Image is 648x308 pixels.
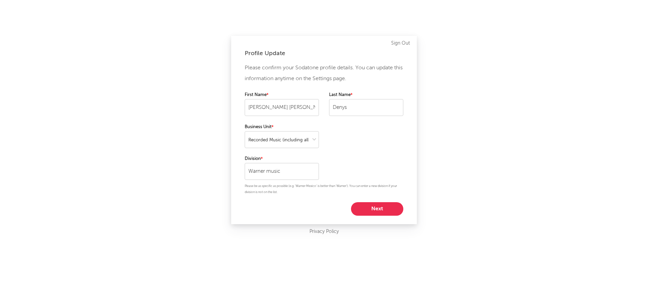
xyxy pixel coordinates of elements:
p: Please be as specific as possible (e.g. 'Warner Mexico' is better than 'Warner'). You can enter a... [245,183,403,195]
label: First Name [245,91,319,99]
input: Your first name [245,99,319,116]
input: Your last name [329,99,403,116]
label: Last Name [329,91,403,99]
label: Business Unit [245,123,319,131]
label: Division [245,155,319,163]
div: Profile Update [245,49,403,57]
p: Please confirm your Sodatone profile details. You can update this information anytime on the Sett... [245,63,403,84]
button: Next [351,202,403,216]
a: Privacy Policy [309,228,339,236]
input: Your division [245,163,319,180]
a: Sign Out [391,39,410,47]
